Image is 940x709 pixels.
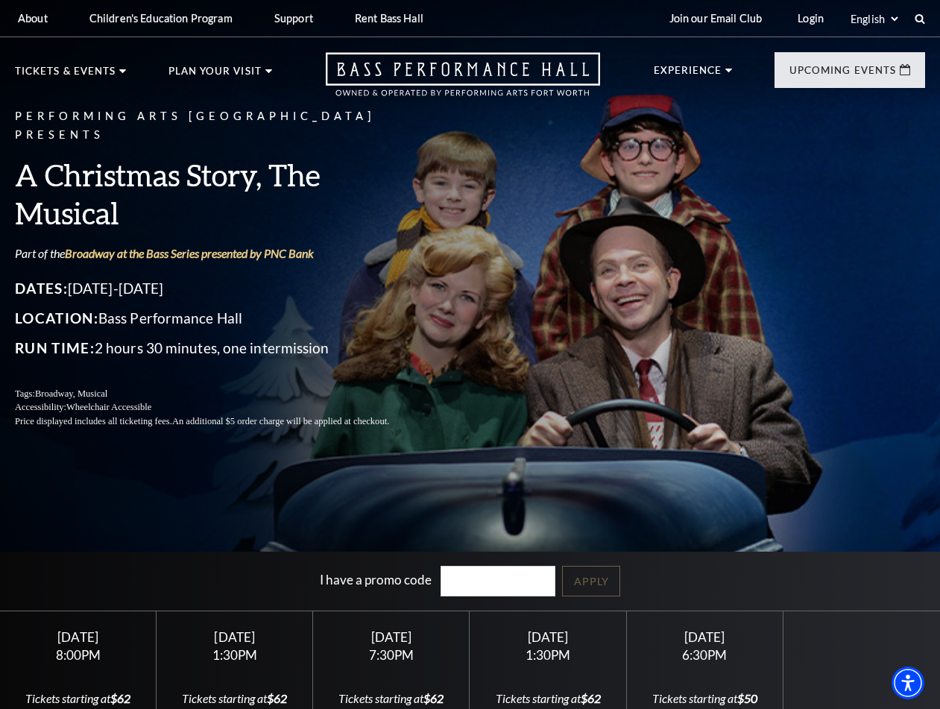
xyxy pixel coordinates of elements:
[15,309,98,327] span: Location:
[644,629,765,645] div: [DATE]
[15,336,425,360] p: 2 hours 30 minutes, one intermission
[18,690,139,707] div: Tickets starting at
[110,691,130,705] span: $62
[18,649,139,661] div: 8:00PM
[66,402,151,412] span: Wheelchair Accessible
[488,649,608,661] div: 1:30PM
[654,66,722,83] p: Experience
[581,691,601,705] span: $62
[274,12,313,25] p: Support
[174,629,295,645] div: [DATE]
[15,415,425,429] p: Price displayed includes all ticketing fees.
[174,649,295,661] div: 1:30PM
[423,691,444,705] span: $62
[644,690,765,707] div: Tickets starting at
[15,277,425,300] p: [DATE]-[DATE]
[644,649,765,661] div: 6:30PM
[174,690,295,707] div: Tickets starting at
[331,629,452,645] div: [DATE]
[789,66,896,83] p: Upcoming Events
[355,12,423,25] p: Rent Bass Hall
[15,387,425,401] p: Tags:
[15,306,425,330] p: Bass Performance Hall
[15,280,68,297] span: Dates:
[15,107,425,145] p: Performing Arts [GEOGRAPHIC_DATA] Presents
[18,629,139,645] div: [DATE]
[15,339,95,356] span: Run Time:
[331,649,452,661] div: 7:30PM
[331,690,452,707] div: Tickets starting at
[89,12,233,25] p: Children's Education Program
[848,12,900,26] select: Select:
[15,156,425,232] h3: A Christmas Story, The Musical
[65,246,314,260] a: Broadway at the Bass Series presented by PNC Bank
[168,66,262,84] p: Plan Your Visit
[172,416,389,426] span: An additional $5 order charge will be applied at checkout.
[15,66,116,84] p: Tickets & Events
[15,245,425,262] p: Part of the
[267,691,287,705] span: $62
[35,388,107,399] span: Broadway, Musical
[892,667,924,699] div: Accessibility Menu
[488,690,608,707] div: Tickets starting at
[737,691,757,705] span: $50
[18,12,48,25] p: About
[15,400,425,415] p: Accessibility:
[488,629,608,645] div: [DATE]
[320,572,432,587] label: I have a promo code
